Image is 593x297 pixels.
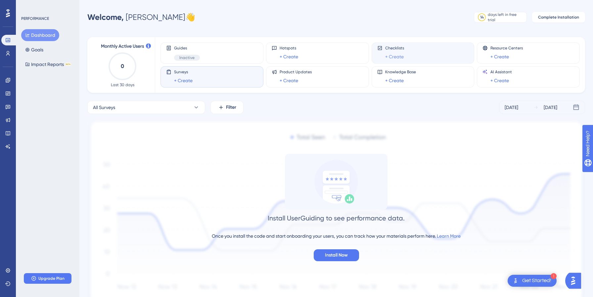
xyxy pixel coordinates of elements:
span: Monthly Active Users [101,42,144,50]
span: Filter [226,103,236,111]
span: Surveys [174,69,193,75]
span: Last 30 days [111,82,134,88]
span: Install Now [325,251,348,259]
a: Learn More [437,233,461,239]
span: Welcome, [87,12,124,22]
button: Impact ReportsBETA [21,58,75,70]
button: Goals [21,44,47,56]
a: + Create [174,77,193,85]
a: + Create [490,77,509,85]
span: Upgrade Plan [38,276,65,281]
span: Guides [174,45,200,51]
div: Open Get Started! checklist, remaining modules: 1 [508,275,557,287]
a: + Create [490,53,509,61]
div: [PERSON_NAME] 👋 [87,12,195,23]
a: + Create [280,53,298,61]
button: Install Now [314,249,359,261]
div: Install UserGuiding to see performance data. [268,213,405,223]
text: 0 [121,63,124,69]
span: All Surveys [93,103,115,111]
button: Filter [210,101,244,114]
span: Knowledge Base [385,69,416,75]
div: 1 [551,273,557,279]
span: Complete Installation [538,15,579,20]
span: AI Assistant [490,69,512,75]
a: + Create [385,77,404,85]
iframe: UserGuiding AI Assistant Launcher [565,271,585,291]
div: BETA [65,63,71,66]
span: Hotspots [280,45,298,51]
span: Inactive [179,55,195,60]
div: [DATE] [505,103,518,111]
span: Resource Centers [490,45,523,51]
div: Once you install the code and start onboarding your users, you can track how your materials perfo... [212,232,461,240]
img: launcher-image-alternative-text [512,277,520,285]
span: Need Help? [16,2,41,10]
div: days left in free trial [488,12,525,23]
button: Complete Installation [532,12,585,23]
span: Checklists [385,45,404,51]
a: + Create [385,53,404,61]
span: Product Updates [280,69,312,75]
div: Get Started! [522,277,551,284]
div: [DATE] [544,103,557,111]
a: + Create [280,77,298,85]
div: PERFORMANCE [21,16,49,21]
div: 14 [480,15,484,20]
button: All Surveys [87,101,205,114]
button: Upgrade Plan [24,273,71,284]
button: Dashboard [21,29,59,41]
